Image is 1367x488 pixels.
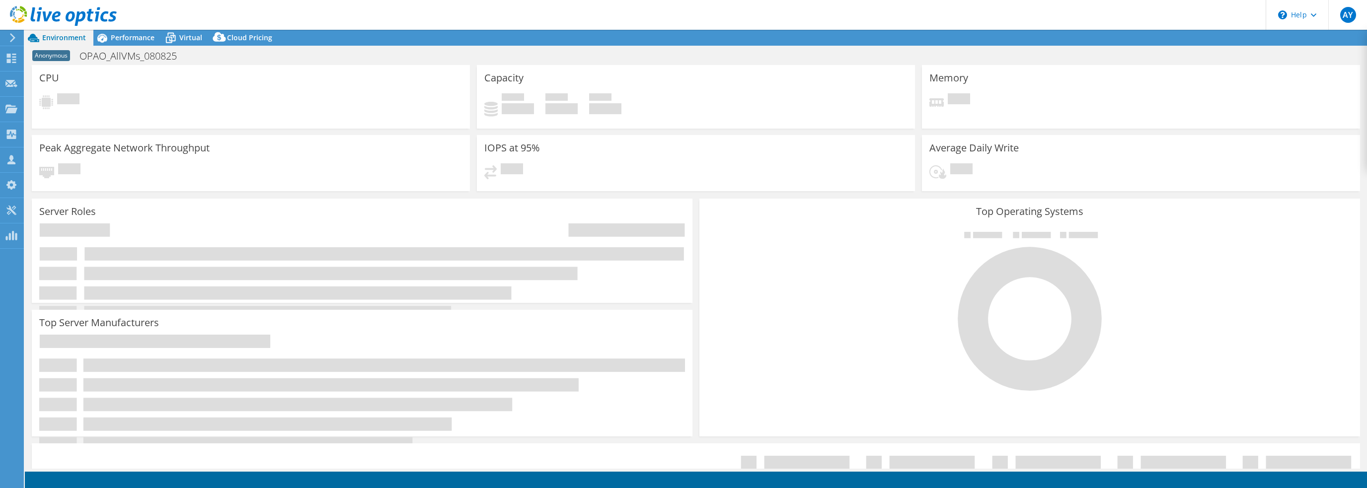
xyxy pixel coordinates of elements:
span: Total [589,93,611,103]
h4: 0 GiB [545,103,578,114]
span: Free [545,93,568,103]
span: Pending [501,163,523,177]
span: Performance [111,33,154,42]
h3: Server Roles [39,206,96,217]
svg: \n [1278,10,1287,19]
span: Environment [42,33,86,42]
span: Virtual [179,33,202,42]
span: Pending [57,93,79,107]
h4: 0 GiB [502,103,534,114]
h4: 0 GiB [589,103,621,114]
h3: Average Daily Write [929,142,1019,153]
h3: Top Server Manufacturers [39,317,159,328]
span: Pending [58,163,80,177]
span: Anonymous [32,50,70,61]
span: Used [502,93,524,103]
span: Pending [948,93,970,107]
h3: Memory [929,72,968,83]
h3: Top Operating Systems [707,206,1353,217]
h1: OPAO_AllVMs_080825 [75,51,192,62]
span: Cloud Pricing [227,33,272,42]
h3: Peak Aggregate Network Throughput [39,142,210,153]
h3: CPU [39,72,59,83]
h3: Capacity [484,72,524,83]
span: AY [1340,7,1356,23]
span: Pending [950,163,973,177]
h3: IOPS at 95% [484,142,540,153]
